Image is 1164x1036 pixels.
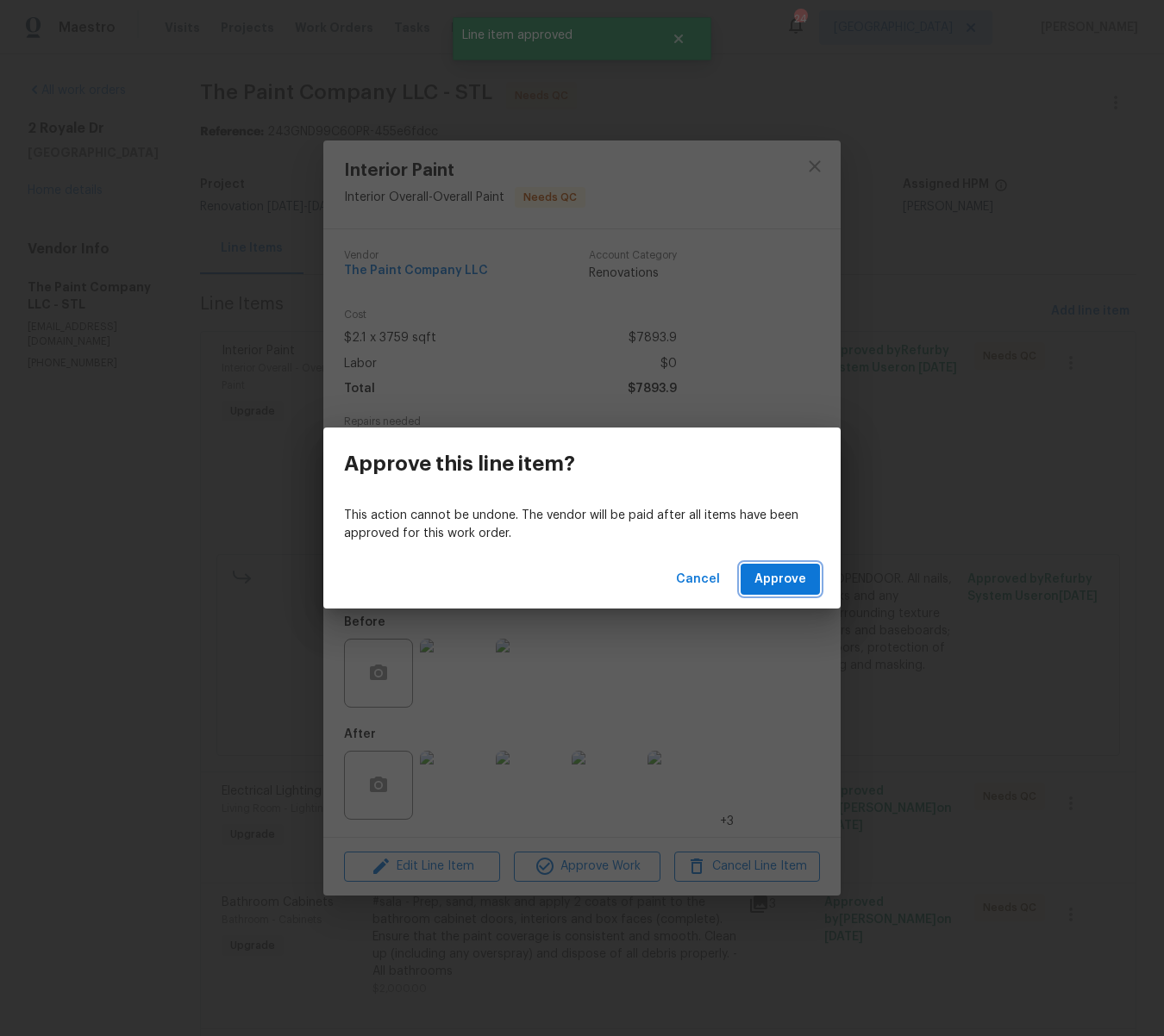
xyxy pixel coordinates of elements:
[669,564,727,596] button: Cancel
[754,569,806,590] span: Approve
[741,564,820,596] button: Approve
[676,569,720,590] span: Cancel
[344,507,820,543] p: This action cannot be undone. The vendor will be paid after all items have been approved for this...
[344,452,575,476] h3: Approve this line item?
